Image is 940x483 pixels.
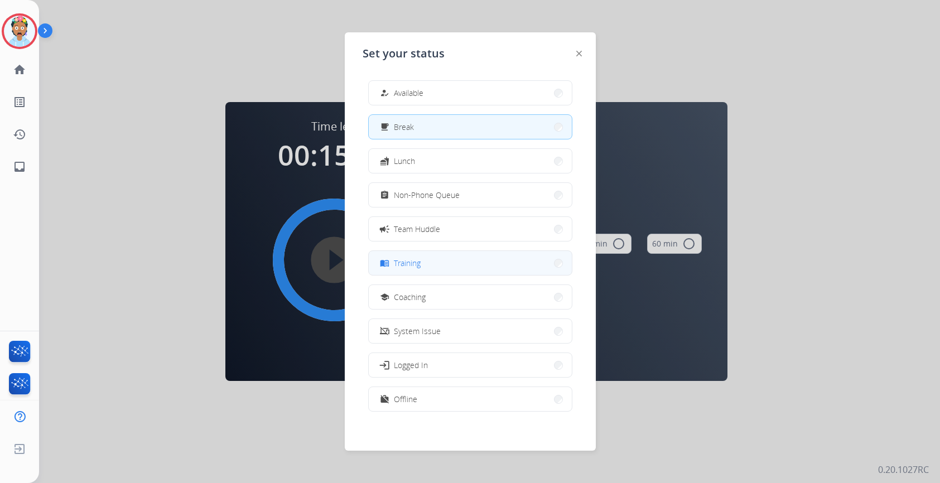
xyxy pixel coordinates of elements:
span: Lunch [394,155,415,167]
mat-icon: school [379,292,389,302]
button: System Issue [369,319,572,343]
mat-icon: menu_book [379,258,389,268]
mat-icon: how_to_reg [379,88,389,98]
span: Team Huddle [394,223,440,235]
button: Non-Phone Queue [369,183,572,207]
img: avatar [4,16,35,47]
span: Non-Phone Queue [394,189,460,201]
button: Lunch [369,149,572,173]
mat-icon: login [378,359,389,370]
span: Offline [394,393,417,405]
mat-icon: list_alt [13,95,26,109]
mat-icon: assignment [379,190,389,200]
mat-icon: fastfood [379,156,389,166]
button: Coaching [369,285,572,309]
span: System Issue [394,325,441,337]
span: Available [394,87,423,99]
span: Training [394,257,421,269]
mat-icon: campaign [378,223,389,234]
p: 0.20.1027RC [878,463,929,476]
button: Break [369,115,572,139]
span: Set your status [363,46,445,61]
button: Training [369,251,572,275]
span: Coaching [394,291,426,303]
mat-icon: inbox [13,160,26,173]
mat-icon: home [13,63,26,76]
mat-icon: free_breakfast [379,122,389,132]
span: Logged In [394,359,428,371]
mat-icon: phonelink_off [379,326,389,336]
span: Break [394,121,414,133]
img: close-button [576,51,582,56]
button: Offline [369,387,572,411]
button: Team Huddle [369,217,572,241]
mat-icon: history [13,128,26,141]
button: Available [369,81,572,105]
mat-icon: work_off [379,394,389,404]
button: Logged In [369,353,572,377]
